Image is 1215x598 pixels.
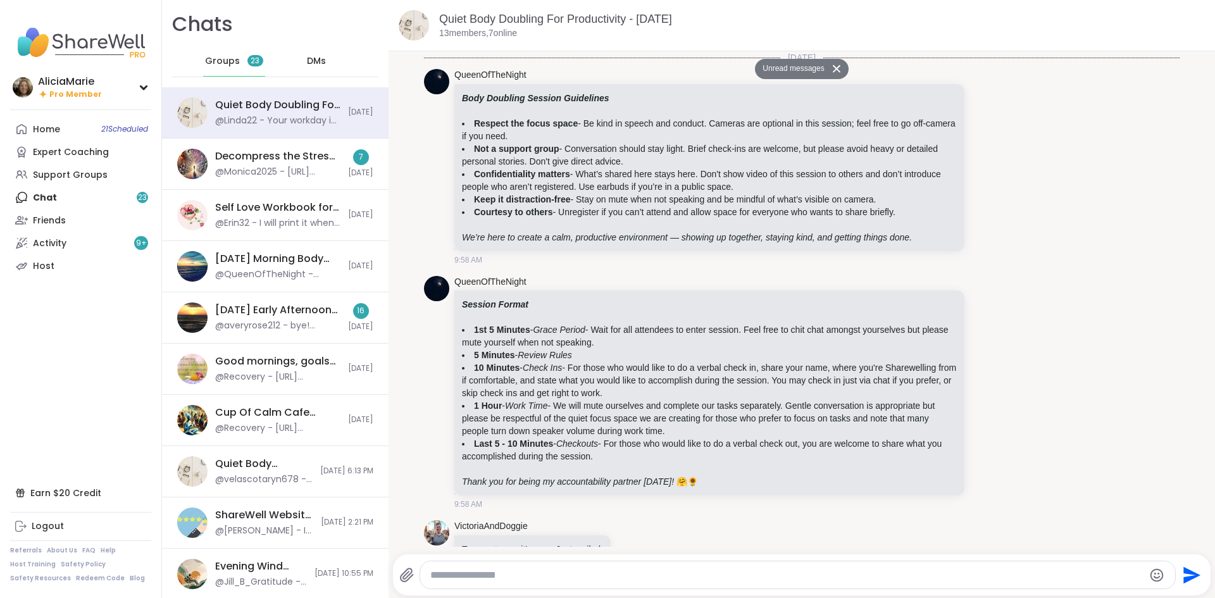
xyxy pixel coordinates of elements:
[462,477,674,487] em: Thank you for being my accountability partner [DATE]!
[101,546,116,555] a: Help
[76,574,125,583] a: Redeem Code
[177,251,208,282] img: Tuesday Morning Body Double Buddies, Oct 14
[474,439,553,449] strong: Last 5 - 10 Minutes
[462,142,957,168] li: - Conversation should stay light. Brief check-ins are welcome, but please avoid heavy or detailed...
[10,546,42,555] a: Referrals
[177,97,208,128] img: Quiet Body Doubling For Productivity - Tuesday, Oct 14
[474,350,515,360] strong: 5 Minutes
[307,55,326,68] span: DMs
[556,439,598,449] em: Checkouts
[533,325,585,335] em: Grace Period
[676,477,687,487] span: 🤗
[177,405,208,435] img: Cup Of Calm Cafe Tranquil Tuesday 🌬️, Oct 14
[474,169,570,179] strong: Confidentiality matters
[687,477,698,487] span: 🌻
[33,123,60,136] div: Home
[348,414,373,425] span: [DATE]
[215,371,340,383] div: @Recovery - [URL][DOMAIN_NAME]
[49,89,102,100] span: Pro Member
[474,144,559,154] strong: Not a support group
[1149,568,1164,583] button: Emoji picker
[474,325,530,335] strong: 1st 5 Minutes
[172,10,233,39] h1: Chats
[462,206,957,218] li: - Unregister if you can’t attend and allow space for everyone who wants to share briefly.
[215,303,340,317] div: [DATE] Early Afternoon Body Double Buddies, [DATE]
[38,75,102,89] div: AliciaMarie
[33,215,66,227] div: Friends
[177,508,208,538] img: ShareWell Website Feedback Session, Oct 15
[474,194,570,204] strong: Keep it distraction-free
[177,456,208,487] img: Quiet Body Doubling For Productivity - Monday, Oct 13
[10,482,151,504] div: Earn $20 Credit
[321,517,373,528] span: [DATE] 2:21 PM
[10,163,151,186] a: Support Groups
[348,168,373,178] span: [DATE]
[177,200,208,230] img: Self Love Workbook for Women, Oct 14
[10,118,151,140] a: Home21Scheduled
[462,437,957,463] li: - - For those who would like to do a verbal check out, you are welcome to share what you accompli...
[215,217,340,230] div: @Erin32 - I will print it when I get home and work on it
[215,508,313,522] div: ShareWell Website Feedback Session, [DATE]
[348,363,373,374] span: [DATE]
[454,276,526,289] a: QueenOfTheNight
[462,93,609,103] strong: Body Doubling Session Guidelines
[430,569,1144,582] textarea: Type your message
[523,363,562,373] em: Check Ins
[462,299,528,309] strong: Session Format
[462,232,912,242] em: We’re here to create a calm, productive environment — showing up together, staying kind, and gett...
[462,323,957,349] li: - - Wait for all attendees to enter session. Feel free to chit chat amongst yourselves but please...
[215,422,340,435] div: @Recovery - [URL][DOMAIN_NAME]
[47,546,77,555] a: About Us
[215,525,313,537] div: @[PERSON_NAME] - I checked and the function is working properly. If you'd like, you can email me ...
[315,568,373,579] span: [DATE] 10:55 PM
[462,117,957,142] li: - Be kind in speech and conduct. Cameras are optional in this session; feel free to go off-camera...
[61,560,106,569] a: Safety Policy
[474,363,520,373] strong: 10 Minutes
[10,560,56,569] a: Host Training
[462,399,957,437] li: - - We will mute ourselves and complete our tasks separately. Gentle conversation is appropriate ...
[454,69,526,82] a: QueenOfTheNight
[177,149,208,179] img: Decompress the Stress, Oct 14
[518,350,572,360] em: Review Rules
[215,166,340,178] div: @Monica2025 - [URL][DOMAIN_NAME]
[439,27,517,40] p: 13 members, 7 online
[177,354,208,384] img: Good mornings, goals and gratitude's, Oct 14
[215,354,340,368] div: Good mornings, goals and gratitude's, [DATE]
[320,466,373,477] span: [DATE] 6:13 PM
[462,543,603,556] p: Tears w taxes, it’s over. Just mailed.
[136,238,147,249] span: 9 +
[755,59,828,79] button: Unread messages
[10,515,151,538] a: Logout
[215,473,313,486] div: @velascotaryn678 - This message was deleted.
[215,115,340,127] div: @Linda22 - Your workday is almost over [PERSON_NAME]! Yay!!
[101,124,148,134] span: 21 Scheduled
[33,260,54,273] div: Host
[454,520,528,533] a: VictoriaAndDoggie
[215,98,340,112] div: Quiet Body Doubling For Productivity - [DATE]
[474,207,552,217] strong: Courtesy to others
[215,149,340,163] div: Decompress the Stress, [DATE]
[10,574,71,583] a: Safety Resources
[462,193,957,206] li: - Stay on mute when not speaking and be mindful of what’s visible on camera.
[215,201,340,215] div: Self Love Workbook for Women, [DATE]
[462,168,957,193] li: - What’s shared here stays here. Don't show video of this session to others and don’t introduce p...
[454,499,482,510] span: 9:58 AM
[177,559,208,589] img: Evening Wind Down Body Doubling, Oct 12
[353,149,369,165] div: 7
[215,406,340,420] div: Cup Of Calm Cafe Tranquil [DATE] 🌬️, [DATE]
[462,361,957,399] li: - - For those who would like to do a verbal check in, share your name, where you're Sharewelling ...
[462,349,957,361] li: -
[10,209,151,232] a: Friends
[205,55,240,68] span: Groups
[10,254,151,277] a: Host
[348,261,373,271] span: [DATE]
[251,56,259,66] span: 23
[215,320,340,332] div: @averyrose212 - bye! heading to next session!
[82,546,96,555] a: FAQ
[353,303,369,319] div: 16
[424,276,449,301] img: https://sharewell-space-live.sfo3.digitaloceanspaces.com/user-generated/d7277878-0de6-43a2-a937-4...
[424,520,449,545] img: https://sharewell-space-live.sfo3.digitaloceanspaces.com/user-generated/cca46633-8413-4581-a5b3-c...
[474,118,578,128] strong: Respect the focus space
[215,268,340,281] div: @QueenOfTheNight - Lunch done. Still no cheese.
[348,321,373,332] span: [DATE]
